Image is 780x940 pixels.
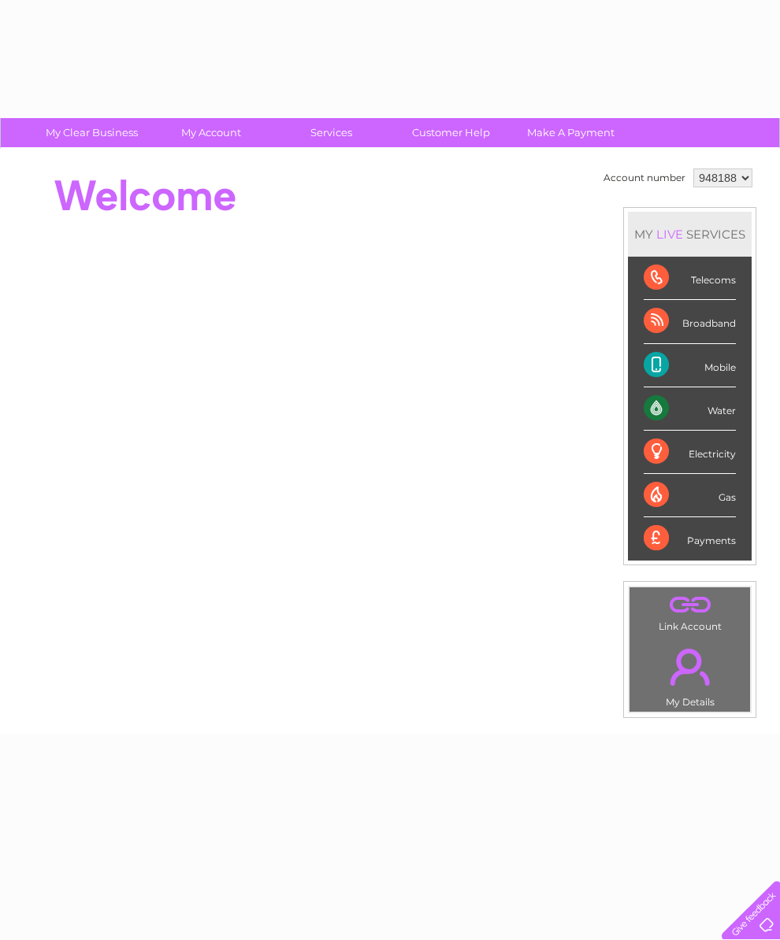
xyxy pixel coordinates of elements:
[266,118,396,147] a: Services
[644,431,736,474] div: Electricity
[644,474,736,517] div: Gas
[628,212,752,257] div: MY SERVICES
[147,118,277,147] a: My Account
[644,344,736,387] div: Mobile
[644,387,736,431] div: Water
[653,227,686,242] div: LIVE
[600,165,689,191] td: Account number
[644,300,736,343] div: Broadband
[644,517,736,560] div: Payments
[633,639,746,694] a: .
[386,118,516,147] a: Customer Help
[629,587,751,636] td: Link Account
[633,591,746,619] a: .
[506,118,636,147] a: Make A Payment
[629,635,751,712] td: My Details
[27,118,157,147] a: My Clear Business
[644,257,736,300] div: Telecoms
